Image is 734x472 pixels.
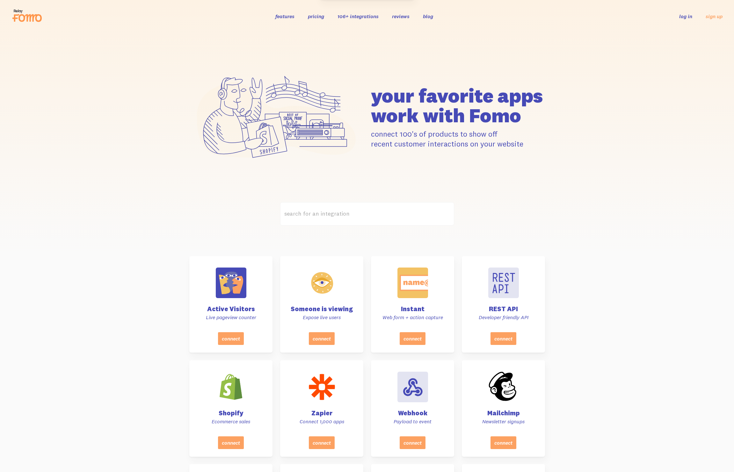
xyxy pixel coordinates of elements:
[400,436,425,449] button: connect
[462,360,545,457] a: Mailchimp Newsletter signups connect
[371,129,545,149] p: connect 100's of products to show off recent customer interactions on your website
[491,332,516,345] button: connect
[280,256,363,353] a: Someone is viewing Expose live users connect
[189,256,273,353] a: Active Visitors Live pageview counter connect
[197,314,265,321] p: Live pageview counter
[197,418,265,425] p: Ecommerce sales
[189,360,273,457] a: Shopify Ecommerce sales connect
[371,86,545,125] h1: your favorite apps work with Fomo
[280,202,454,225] label: search for an integration
[218,436,244,449] button: connect
[197,410,265,416] h4: Shopify
[379,410,447,416] h4: Webhook
[288,314,356,321] p: Expose live users
[371,256,454,353] a: Instant Web form + action capture connect
[706,13,723,20] a: sign up
[309,436,335,449] button: connect
[469,418,537,425] p: Newsletter signups
[338,13,379,19] a: 106+ integrations
[379,418,447,425] p: Payload to event
[371,360,454,457] a: Webhook Payload to event connect
[379,314,447,321] p: Web form + action capture
[197,306,265,312] h4: Active Visitors
[379,306,447,312] h4: Instant
[288,410,356,416] h4: Zapier
[679,13,692,19] a: log in
[462,256,545,353] a: REST API Developer friendly API connect
[308,13,324,19] a: pricing
[275,13,294,19] a: features
[400,332,425,345] button: connect
[392,13,410,19] a: reviews
[309,332,335,345] button: connect
[288,418,356,425] p: Connect 1,000 apps
[469,306,537,312] h4: REST API
[469,314,537,321] p: Developer friendly API
[491,436,516,449] button: connect
[423,13,433,19] a: blog
[288,306,356,312] h4: Someone is viewing
[280,360,363,457] a: Zapier Connect 1,000 apps connect
[469,410,537,416] h4: Mailchimp
[218,332,244,345] button: connect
